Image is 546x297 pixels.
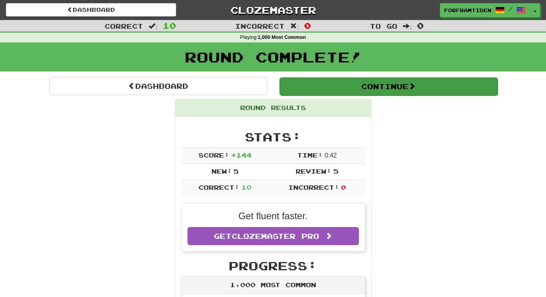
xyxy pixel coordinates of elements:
button: Continue [279,77,498,95]
span: 10 [163,21,176,30]
span: 10 [241,183,252,191]
div: 1,000 Most Common [182,277,365,294]
span: Time: [297,151,323,159]
span: : [403,23,412,29]
a: GetClozemaster Pro [188,227,359,245]
strong: 1,000 Most Common [258,35,306,40]
h2: Progress: [181,259,365,272]
a: Dashboard [6,3,176,16]
span: Incorrect [235,22,285,30]
span: Clozemaster Pro [232,232,319,240]
p: Get fluent faster. [188,209,359,223]
span: New: [211,167,232,175]
a: Clozemaster [188,3,358,17]
div: Round Results [175,99,371,117]
span: Review: [296,167,331,175]
span: To go [370,22,397,30]
span: Score: [199,151,229,159]
span: 0 [417,21,424,30]
a: forframtiden / [440,3,530,17]
span: 5 [233,167,239,175]
span: : [290,23,299,29]
span: 5 [333,167,338,175]
a: Dashboard [49,77,267,95]
span: + 144 [231,151,252,159]
h2: Stats: [181,130,365,143]
span: Correct: [199,183,239,191]
span: 0 [304,21,311,30]
span: Incorrect: [288,183,339,191]
span: 0 : 42 [325,152,337,159]
span: 0 [341,183,346,191]
span: / [509,6,513,12]
h1: Round Complete! [3,49,543,65]
span: forframtiden [444,7,491,14]
span: : [149,23,157,29]
span: Correct [105,22,143,30]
